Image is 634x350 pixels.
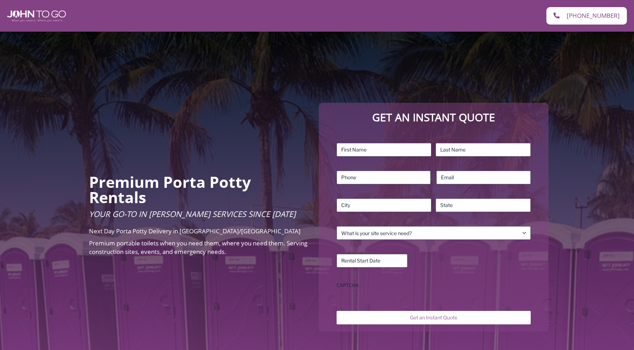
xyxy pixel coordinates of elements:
p: Get an Instant Quote [326,110,541,125]
input: Last Name [436,143,531,157]
label: CAPTCHA [337,282,531,289]
a: [PHONE_NUMBER] [546,7,627,25]
span: Premium portable toilets when you need them, where you need them. Serving construction sites, eve... [89,239,307,256]
input: State [436,198,531,212]
input: City [337,198,432,212]
span: [PHONE_NUMBER] [567,12,620,19]
span: Your Go-To in [PERSON_NAME] Services Since [DATE] [89,208,296,219]
img: John To Go [7,10,66,22]
input: First Name [337,143,432,157]
input: Rental Start Date [337,254,407,267]
span: Next Day Porta Potty Delivery in [GEOGRAPHIC_DATA]/[GEOGRAPHIC_DATA] [89,227,301,235]
input: Phone [337,171,431,184]
input: Get an Instant Quote [337,311,531,324]
input: Email [436,171,531,184]
h2: Premium Porta Potty Rentals [89,174,308,205]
